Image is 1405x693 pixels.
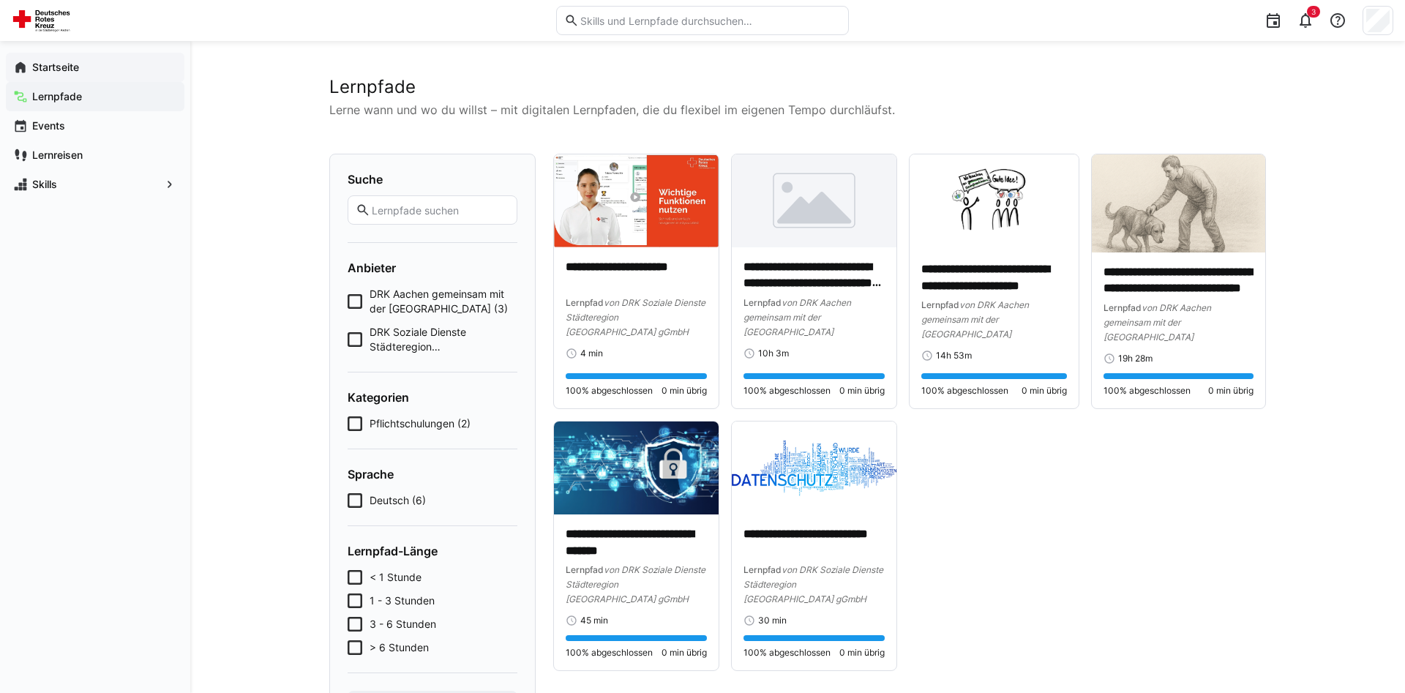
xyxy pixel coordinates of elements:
span: 0 min übrig [1022,385,1067,397]
span: 3 [1311,7,1316,16]
img: image [554,422,719,514]
span: Pflichtschulungen (2) [370,416,471,431]
span: Lernpfad [743,564,782,575]
span: Deutsch (6) [370,493,426,508]
span: 45 min [580,615,608,626]
span: von DRK Aachen gemeinsam mit der [GEOGRAPHIC_DATA] [1104,302,1211,342]
span: 100% abgeschlossen [743,385,831,397]
span: 1 - 3 Stunden [370,593,435,608]
h4: Sprache [348,467,517,482]
h4: Suche [348,172,517,187]
img: image [732,154,896,247]
span: 0 min übrig [839,647,885,659]
span: 14h 53m [936,350,972,362]
span: Lernpfad [566,297,604,308]
span: Lernpfad [1104,302,1142,313]
span: 0 min übrig [662,647,707,659]
span: von DRK Soziale Dienste Städteregion [GEOGRAPHIC_DATA] gGmbH [566,297,705,337]
span: von DRK Aachen gemeinsam mit der [GEOGRAPHIC_DATA] [921,299,1029,340]
span: von DRK Aachen gemeinsam mit der [GEOGRAPHIC_DATA] [743,297,851,337]
img: image [554,154,719,247]
span: von DRK Soziale Dienste Städteregion [GEOGRAPHIC_DATA] gGmbH [743,564,883,604]
span: Lernpfad [921,299,959,310]
span: 100% abgeschlossen [1104,385,1191,397]
input: Skills und Lernpfade durchsuchen… [579,14,841,27]
span: 4 min [580,348,603,359]
h4: Kategorien [348,390,517,405]
span: Lernpfad [566,564,604,575]
span: DRK Aachen gemeinsam mit der [GEOGRAPHIC_DATA] (3) [370,287,517,316]
span: < 1 Stunde [370,570,421,585]
span: 0 min übrig [1208,385,1254,397]
img: image [910,154,1079,250]
h4: Lernpfad-Länge [348,544,517,558]
span: 100% abgeschlossen [743,647,831,659]
span: 100% abgeschlossen [566,647,653,659]
span: 19h 28m [1118,353,1153,364]
span: Lernpfad [743,297,782,308]
span: 3 - 6 Stunden [370,617,436,632]
img: image [732,422,896,514]
h2: Lernpfade [329,76,1266,98]
h4: Anbieter [348,261,517,275]
span: 0 min übrig [662,385,707,397]
span: von DRK Soziale Dienste Städteregion [GEOGRAPHIC_DATA] gGmbH [566,564,705,604]
img: image [1092,154,1265,252]
span: DRK Soziale Dienste Städteregion [GEOGRAPHIC_DATA] gGmbH (3) [370,325,517,354]
span: > 6 Stunden [370,640,429,655]
span: 100% abgeschlossen [921,385,1008,397]
span: 100% abgeschlossen [566,385,653,397]
span: 10h 3m [758,348,789,359]
span: 30 min [758,615,787,626]
input: Lernpfade suchen [370,203,509,217]
span: 0 min übrig [839,385,885,397]
p: Lerne wann und wo du willst – mit digitalen Lernpfaden, die du flexibel im eigenen Tempo durchläu... [329,101,1266,119]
